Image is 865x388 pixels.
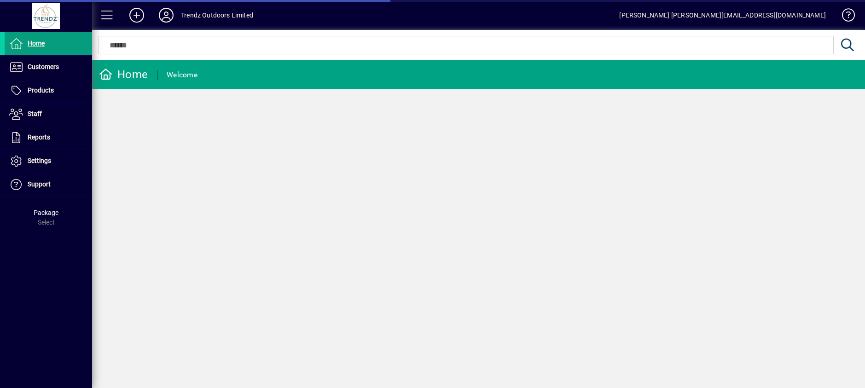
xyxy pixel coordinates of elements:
a: Support [5,173,92,196]
span: Support [28,180,51,188]
a: Customers [5,56,92,79]
button: Add [122,7,151,23]
span: Home [28,40,45,47]
a: Products [5,79,92,102]
div: [PERSON_NAME] [PERSON_NAME][EMAIL_ADDRESS][DOMAIN_NAME] [619,8,826,23]
button: Profile [151,7,181,23]
div: Home [99,67,148,82]
a: Knowledge Base [835,2,853,32]
a: Staff [5,103,92,126]
div: Welcome [167,68,197,82]
a: Settings [5,150,92,173]
span: Reports [28,133,50,141]
span: Package [34,209,58,216]
span: Customers [28,63,59,70]
a: Reports [5,126,92,149]
span: Staff [28,110,42,117]
span: Products [28,87,54,94]
div: Trendz Outdoors Limited [181,8,253,23]
span: Settings [28,157,51,164]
